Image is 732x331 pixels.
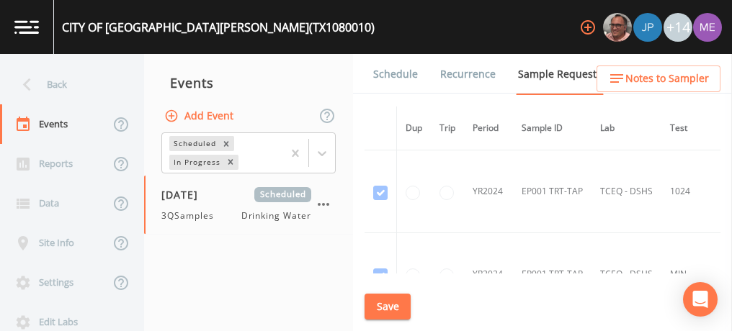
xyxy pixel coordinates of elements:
[365,294,411,320] button: Save
[14,20,39,34] img: logo
[371,94,405,135] a: Forms
[633,13,663,42] div: Joshua gere Paul
[633,13,662,42] img: 41241ef155101aa6d92a04480b0d0000
[592,106,661,150] th: Lab
[661,150,720,233] td: 1024
[223,155,238,170] div: Remove In Progress
[464,106,513,150] th: Period
[513,106,592,150] th: Sample ID
[431,106,464,150] th: Trip
[397,106,432,150] th: Dup
[661,233,720,316] td: MIN
[438,54,498,94] a: Recurrence
[592,150,661,233] td: TCEQ - DSHS
[625,70,709,88] span: Notes to Sampler
[603,13,632,42] img: e2d790fa78825a4bb76dcb6ab311d44c
[161,103,239,130] button: Add Event
[169,155,223,170] div: In Progress
[661,106,720,150] th: Test
[693,13,722,42] img: d4d65db7c401dd99d63b7ad86343d265
[241,209,311,222] span: Drinking Water
[169,136,218,151] div: Scheduled
[622,54,683,94] a: COC Details
[254,187,311,202] span: Scheduled
[592,233,661,316] td: TCEQ - DSHS
[161,187,208,202] span: [DATE]
[597,65,720,92] button: Notes to Sampler
[513,150,592,233] td: EP001 TRT-TAP
[516,54,604,95] a: Sample Requests
[144,65,353,101] div: Events
[371,54,420,94] a: Schedule
[161,209,223,222] span: 3QSamples
[218,136,234,151] div: Remove Scheduled
[464,233,513,316] td: YR2024
[464,150,513,233] td: YR2024
[683,282,718,317] div: Open Intercom Messenger
[664,13,692,42] div: +14
[513,233,592,316] td: EP001 TRT-TAP
[144,176,353,235] a: [DATE]Scheduled3QSamplesDrinking Water
[602,13,633,42] div: Mike Franklin
[62,19,375,36] div: CITY OF [GEOGRAPHIC_DATA][PERSON_NAME] (TX1080010)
